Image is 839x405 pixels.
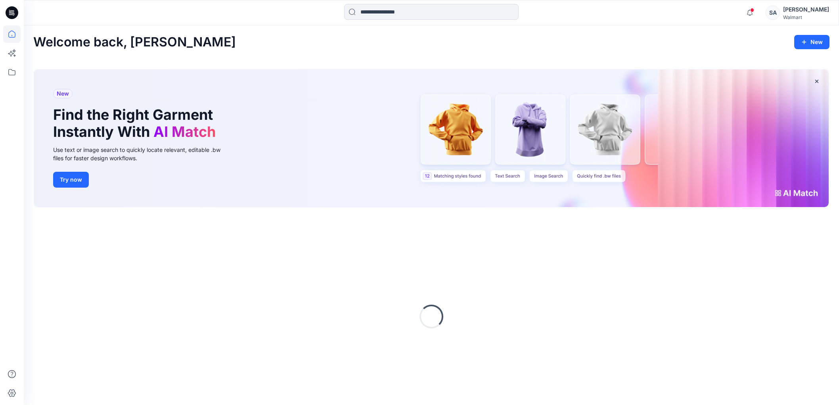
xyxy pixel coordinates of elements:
[53,146,232,162] div: Use text or image search to quickly locate relevant, editable .bw files for faster design workflows.
[53,106,220,140] h1: Find the Right Garment Instantly With
[153,123,216,140] span: AI Match
[783,5,829,14] div: [PERSON_NAME]
[33,35,236,50] h2: Welcome back, [PERSON_NAME]
[53,172,89,188] button: Try now
[794,35,829,49] button: New
[766,6,780,20] div: SA
[783,14,829,20] div: Walmart
[57,89,69,98] span: New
